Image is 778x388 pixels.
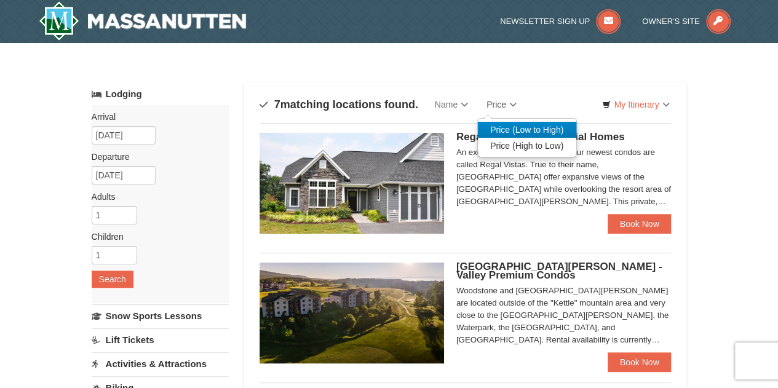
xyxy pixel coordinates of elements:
h4: matching locations found. [260,98,418,111]
img: Massanutten Resort Logo [39,1,247,41]
div: An exclusive resort experience, our newest condos are called Regal Vistas. True to their name, [G... [456,146,672,208]
a: Activities & Attractions [92,352,229,375]
label: Children [92,231,220,243]
img: 19218991-1-902409a9.jpg [260,133,444,234]
a: Massanutten Resort [39,1,247,41]
span: Regal Vistas - Presidential Homes [456,131,625,143]
a: Book Now [608,352,672,372]
a: Snow Sports Lessons [92,304,229,327]
span: Newsletter Sign Up [500,17,590,26]
a: My Itinerary [594,95,677,114]
label: Arrival [92,111,220,123]
a: Price (High to Low) [478,138,576,154]
a: Owner's Site [642,17,731,26]
div: Woodstone and [GEOGRAPHIC_DATA][PERSON_NAME] are located outside of the "Kettle" mountain area an... [456,285,672,346]
a: Lodging [92,83,229,105]
a: Lift Tickets [92,328,229,351]
a: Price [477,92,526,117]
span: 7 [274,98,280,111]
a: Name [426,92,477,117]
label: Adults [92,191,220,203]
a: Newsletter Sign Up [500,17,621,26]
label: Departure [92,151,220,163]
span: [GEOGRAPHIC_DATA][PERSON_NAME] - Valley Premium Condos [456,261,662,281]
a: Price (Low to High) [478,122,576,138]
a: Book Now [608,214,672,234]
span: Owner's Site [642,17,700,26]
img: 19219041-4-ec11c166.jpg [260,263,444,363]
button: Search [92,271,133,288]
